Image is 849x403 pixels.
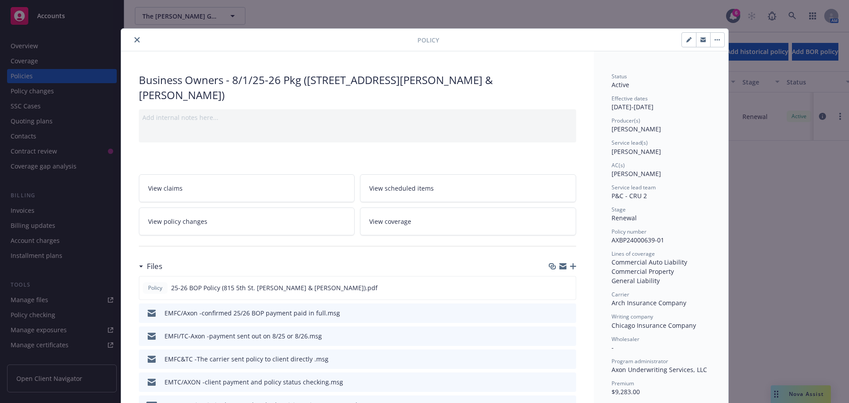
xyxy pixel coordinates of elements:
span: [PERSON_NAME] [612,147,661,156]
span: [PERSON_NAME] [612,169,661,178]
span: P&C - CRU 2 [612,192,647,200]
div: General Liability [612,276,711,285]
span: AC(s) [612,161,625,169]
button: preview file [565,308,573,318]
a: View policy changes [139,207,355,235]
button: preview file [565,331,573,341]
span: Status [612,73,627,80]
span: Producer(s) [612,117,640,124]
div: [DATE] - [DATE] [612,95,711,111]
button: preview file [565,354,573,364]
span: Service lead(s) [612,139,648,146]
span: Renewal [612,214,637,222]
a: View coverage [360,207,576,235]
div: Commercial Auto Liability [612,257,711,267]
span: Lines of coverage [612,250,655,257]
span: Effective dates [612,95,648,102]
span: Premium [612,380,634,387]
a: View claims [139,174,355,202]
span: View claims [148,184,183,193]
span: [PERSON_NAME] [612,125,661,133]
button: download file [550,283,557,292]
div: Commercial Property [612,267,711,276]
div: Files [139,261,162,272]
div: EMFC/Axon -confirmed 25/26 BOP payment paid in full.msg [164,308,340,318]
button: download file [551,377,558,387]
span: Active [612,81,629,89]
a: View scheduled items [360,174,576,202]
div: EMTC/AXON -client payment and policy status checking.msg [164,377,343,387]
span: Axon Underwriting Services, LLC [612,365,707,374]
span: View coverage [369,217,411,226]
span: Wholesaler [612,335,639,343]
span: View policy changes [148,217,207,226]
button: preview file [565,377,573,387]
div: EMFC&TC -The carrier sent policy to client directly .msg [164,354,329,364]
span: Policy [417,35,439,45]
span: 25-26 BOP Policy (815 5th St. [PERSON_NAME] & [PERSON_NAME]).pdf [171,283,378,292]
button: preview file [564,283,572,292]
button: download file [551,308,558,318]
span: Carrier [612,291,629,298]
button: download file [551,354,558,364]
div: Add internal notes here... [142,113,573,122]
span: - [612,343,614,352]
span: AXBP24000639-01 [612,236,664,244]
span: Policy [146,284,164,292]
button: download file [551,331,558,341]
button: close [132,35,142,45]
div: Business Owners - 8/1/25-26 Pkg ([STREET_ADDRESS][PERSON_NAME] & [PERSON_NAME]) [139,73,576,102]
span: Policy number [612,228,646,235]
span: Arch Insurance Company [612,299,686,307]
span: $9,283.00 [612,388,640,396]
div: EMFI/TC-Axon -payment sent out on 8/25 or 8/26.msg [164,331,322,341]
span: Chicago Insurance Company [612,321,696,330]
span: Stage [612,206,626,213]
span: View scheduled items [369,184,434,193]
span: Program administrator [612,357,668,365]
h3: Files [147,261,162,272]
span: Service lead team [612,184,656,191]
span: Writing company [612,313,653,320]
